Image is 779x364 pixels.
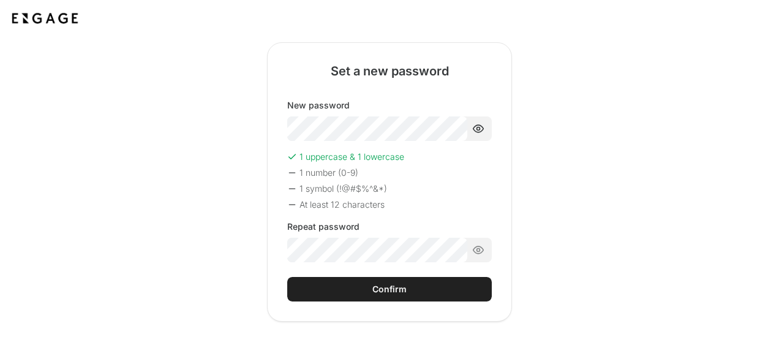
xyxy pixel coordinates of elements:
p: 1 uppercase & 1 lowercase [299,151,404,163]
label: New password [287,99,350,112]
p: At least 12 characters [299,199,385,211]
button: Confirm [287,277,492,301]
h2: Set a new password [331,63,449,80]
img: Application logo [10,10,80,27]
p: 1 number (0-9) [299,167,358,179]
label: Repeat password [287,221,359,233]
p: 1 symbol (!@#$%^&*) [299,183,387,195]
div: Confirm [372,283,407,295]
